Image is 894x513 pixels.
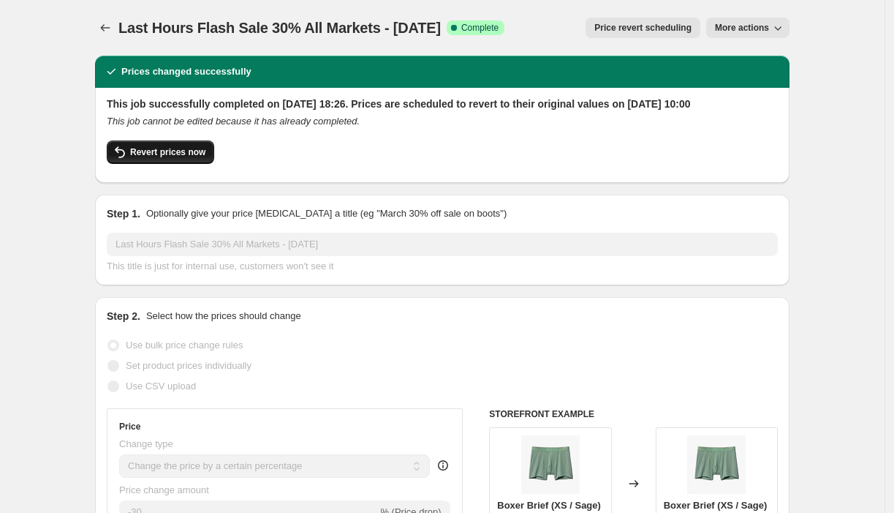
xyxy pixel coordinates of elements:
[146,309,301,323] p: Select how the prices should change
[107,309,140,323] h2: Step 2.
[119,484,209,495] span: Price change amount
[594,22,692,34] span: Price revert scheduling
[118,20,441,36] span: Last Hours Flash Sale 30% All Markets - [DATE]
[126,381,196,392] span: Use CSV upload
[121,64,251,79] h2: Prices changed successfully
[119,438,173,449] span: Change type
[489,408,778,420] h6: STOREFRONT EXAMPLE
[586,18,700,38] button: Price revert scheduling
[126,340,243,351] span: Use bulk price change rules
[126,360,251,371] span: Set product prices individually
[107,206,140,221] h2: Step 1.
[664,500,768,511] span: Boxer Brief (XS / Sage)
[687,435,746,494] img: boxer-brief-689106_80x.jpg
[715,22,769,34] span: More actions
[107,233,778,256] input: 30% off holiday sale
[146,206,507,221] p: Optionally give your price [MEDICAL_DATA] a title (eg "March 30% off sale on boots")
[497,500,601,511] span: Boxer Brief (XS / Sage)
[107,141,214,164] button: Revert prices now
[95,18,115,38] button: Price change jobs
[107,97,778,111] h2: This job successfully completed on [DATE] 18:26. Prices are scheduled to revert to their original...
[461,22,499,34] span: Complete
[706,18,789,38] button: More actions
[107,261,333,272] span: This title is just for internal use, customers won't see it
[107,116,360,127] i: This job cannot be edited because it has already completed.
[521,435,580,494] img: boxer-brief-689106_80x.jpg
[130,146,205,158] span: Revert prices now
[119,421,140,433] h3: Price
[436,458,450,473] div: help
